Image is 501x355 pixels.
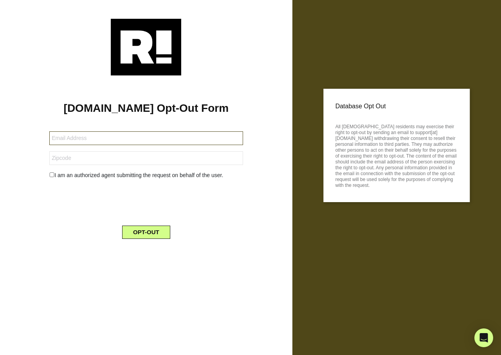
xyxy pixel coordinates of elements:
button: OPT-OUT [122,226,170,239]
input: Zipcode [49,151,243,165]
img: Retention.com [111,19,181,75]
p: All [DEMOGRAPHIC_DATA] residents may exercise their right to opt-out by sending an email to suppo... [335,122,458,188]
input: Email Address [49,131,243,145]
p: Database Opt Out [335,100,458,112]
iframe: reCAPTCHA [87,186,205,216]
h1: [DOMAIN_NAME] Opt-Out Form [12,102,281,115]
div: I am an authorized agent submitting the request on behalf of the user. [43,171,249,179]
div: Open Intercom Messenger [474,328,493,347]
